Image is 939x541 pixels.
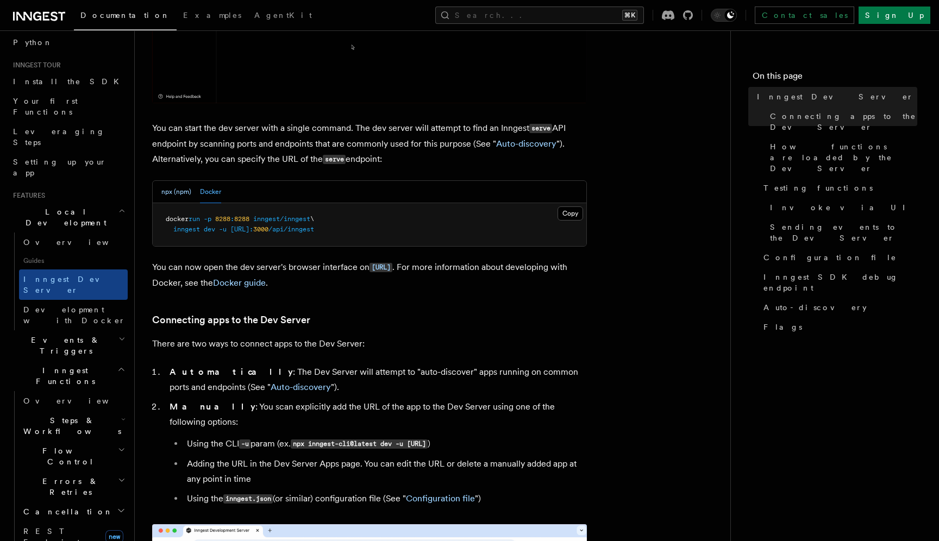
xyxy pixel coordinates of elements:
[19,476,118,498] span: Errors & Retries
[184,436,587,452] li: Using the CLI param (ex. )
[19,506,113,517] span: Cancellation
[170,401,255,412] strong: Manually
[757,91,913,102] span: Inngest Dev Server
[253,215,310,223] span: inngest/inngest
[19,502,128,521] button: Cancellation
[23,305,126,325] span: Development with Docker
[152,260,587,291] p: You can now open the dev server's browser interface on . For more information about developing wi...
[19,391,128,411] a: Overview
[13,77,126,86] span: Install the SDK
[239,439,251,449] code: -u
[9,72,128,91] a: Install the SDK
[166,215,189,223] span: docker
[215,215,230,223] span: 8288
[759,317,917,337] a: Flags
[152,336,587,351] p: There are two ways to connect apps to the Dev Server:
[859,7,930,24] a: Sign Up
[496,139,556,149] a: Auto-discovery
[13,97,78,116] span: Your first Functions
[766,137,917,178] a: How functions are loaded by the Dev Server
[204,225,215,233] span: dev
[23,275,116,294] span: Inngest Dev Server
[755,7,854,24] a: Contact sales
[19,232,128,252] a: Overview
[753,70,917,87] h4: On this page
[19,252,128,269] span: Guides
[152,121,587,167] p: You can start the dev server with a single command. The dev server will attempt to find an Innges...
[763,252,897,263] span: Configuration file
[152,312,310,328] a: Connecting apps to the Dev Server
[766,217,917,248] a: Sending events to the Dev Server
[529,124,552,133] code: serve
[80,11,170,20] span: Documentation
[254,11,312,20] span: AgentKit
[9,61,61,70] span: Inngest tour
[268,225,314,233] span: /api/inngest
[184,491,587,507] li: Using the (or similar) configuration file (See " ")
[13,38,53,47] span: Python
[310,215,314,223] span: \
[9,152,128,183] a: Setting up your app
[9,202,128,232] button: Local Development
[9,91,128,122] a: Your first Functions
[622,10,637,21] kbd: ⌘K
[230,215,234,223] span: :
[204,215,211,223] span: -p
[13,127,105,147] span: Leveraging Steps
[435,7,644,24] button: Search...⌘K
[9,335,118,356] span: Events & Triggers
[9,365,117,387] span: Inngest Functions
[759,178,917,198] a: Testing functions
[766,198,917,217] a: Invoke via UI
[753,87,917,106] a: Inngest Dev Server
[406,493,475,504] a: Configuration file
[189,215,200,223] span: run
[166,364,587,395] li: : The Dev Server will attempt to "auto-discover" apps running on common ports and endpoints (See ...
[763,302,867,313] span: Auto-discovery
[23,397,135,405] span: Overview
[770,222,917,243] span: Sending events to the Dev Server
[19,445,118,467] span: Flow Control
[19,471,128,502] button: Errors & Retries
[19,269,128,300] a: Inngest Dev Server
[253,225,268,233] span: 3000
[271,382,331,392] a: Auto-discovery
[9,191,45,200] span: Features
[19,415,121,437] span: Steps & Workflows
[183,11,241,20] span: Examples
[9,232,128,330] div: Local Development
[558,206,583,221] button: Copy
[74,3,177,30] a: Documentation
[763,183,873,193] span: Testing functions
[759,298,917,317] a: Auto-discovery
[173,225,200,233] span: inngest
[200,181,221,203] button: Docker
[9,122,128,152] a: Leveraging Steps
[223,494,273,504] code: inngest.json
[213,278,266,288] a: Docker guide
[9,206,118,228] span: Local Development
[9,361,128,391] button: Inngest Functions
[759,267,917,298] a: Inngest SDK debug endpoint
[770,141,917,174] span: How functions are loaded by the Dev Server
[763,322,802,332] span: Flags
[9,33,128,52] a: Python
[184,456,587,487] li: Adding the URL in the Dev Server Apps page. You can edit the URL or delete a manually added app a...
[234,215,249,223] span: 8288
[230,225,253,233] span: [URL]:
[291,439,428,449] code: npx inngest-cli@latest dev -u [URL]
[770,111,917,133] span: Connecting apps to the Dev Server
[323,155,346,164] code: serve
[370,262,392,272] a: [URL]
[166,399,587,507] li: : You scan explicitly add the URL of the app to the Dev Server using one of the following options:
[13,158,107,177] span: Setting up your app
[766,106,917,137] a: Connecting apps to the Dev Server
[19,300,128,330] a: Development with Docker
[19,441,128,471] button: Flow Control
[161,181,191,203] button: npx (npm)
[248,3,318,29] a: AgentKit
[177,3,248,29] a: Examples
[19,411,128,441] button: Steps & Workflows
[370,263,392,272] code: [URL]
[763,272,917,293] span: Inngest SDK debug endpoint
